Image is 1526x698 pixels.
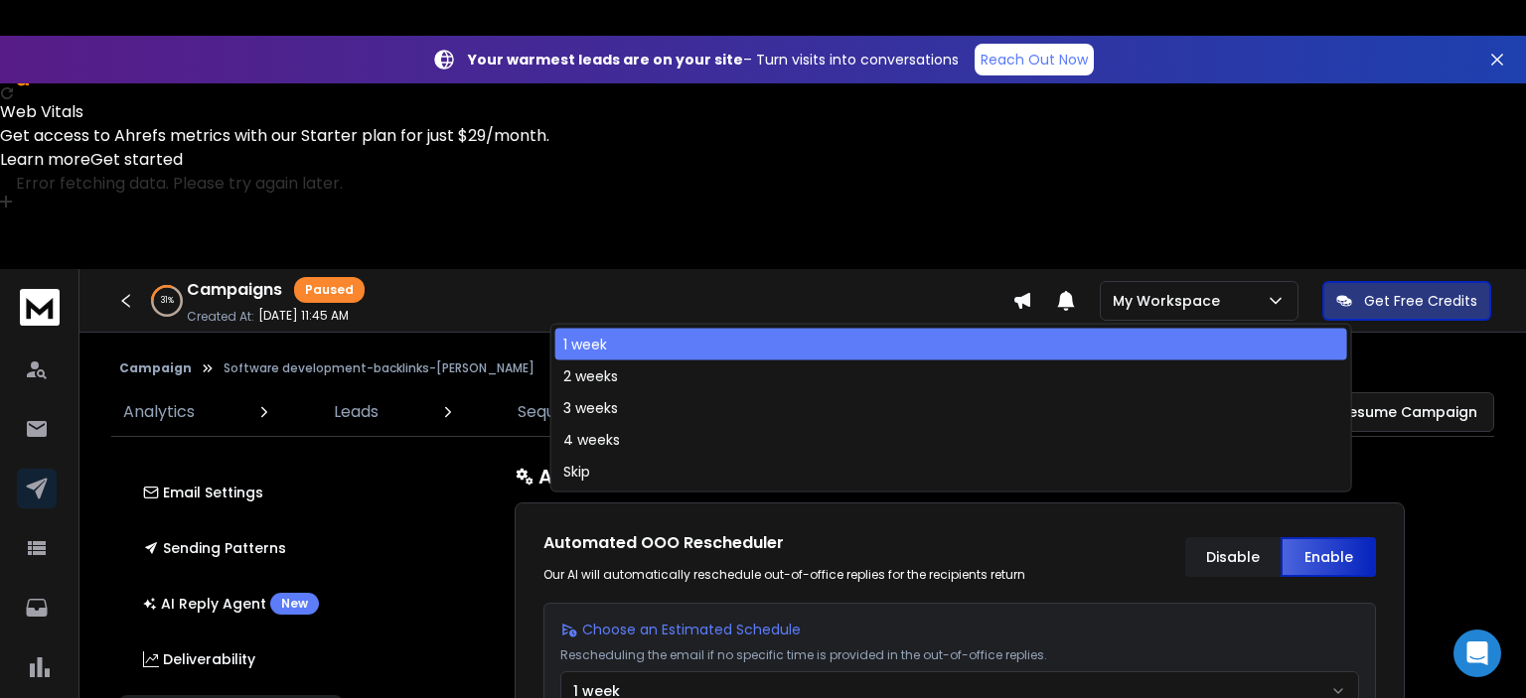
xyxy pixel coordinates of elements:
[563,462,590,482] div: Skip
[560,647,1359,663] p: Rescheduling the email if no specific time is provided in the out-of-office replies.
[270,593,319,615] div: New
[563,366,618,386] div: 2 weeks
[143,538,286,558] p: Sending Patterns
[515,463,1405,490] h1: Additional Options
[1281,537,1376,577] button: Enable
[468,50,959,70] p: – Turn visits into conversations
[258,308,349,324] p: [DATE] 11:45 AM
[20,289,60,326] img: logo
[563,398,618,418] div: 3 weeks
[119,360,192,376] button: Campaign
[981,50,1088,70] p: Reach Out Now
[543,531,1025,555] h1: Automated OOO Rescheduler
[294,277,365,303] div: Paused
[90,148,183,172] button: Get started
[543,567,1025,583] p: Our AI will automatically reschedule out-of-office replies for the recipients return
[143,593,319,615] p: AI Reply Agent
[143,649,255,669] p: Deliverability
[518,400,603,424] p: Sequences
[224,360,534,376] p: Software development-backlinks-[PERSON_NAME]
[1185,537,1281,577] button: Disable
[1113,291,1228,311] p: My Workspace
[1297,392,1494,432] button: Resume Campaign
[563,335,607,354] div: 1 week
[1364,291,1477,311] p: Get Free Credits
[16,172,343,195] span: Error fetching data. Please try again later.
[1453,629,1501,677] div: Open Intercom Messenger
[187,278,282,302] h1: Campaigns
[161,295,174,307] p: 31 %
[563,430,620,450] div: 4 weeks
[143,483,263,502] p: Email Settings
[187,309,254,325] p: Created At:
[560,620,1359,639] h3: Choose an Estimated Schedule
[334,400,379,424] p: Leads
[468,50,743,70] strong: Your warmest leads are on your site
[123,400,195,424] p: Analytics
